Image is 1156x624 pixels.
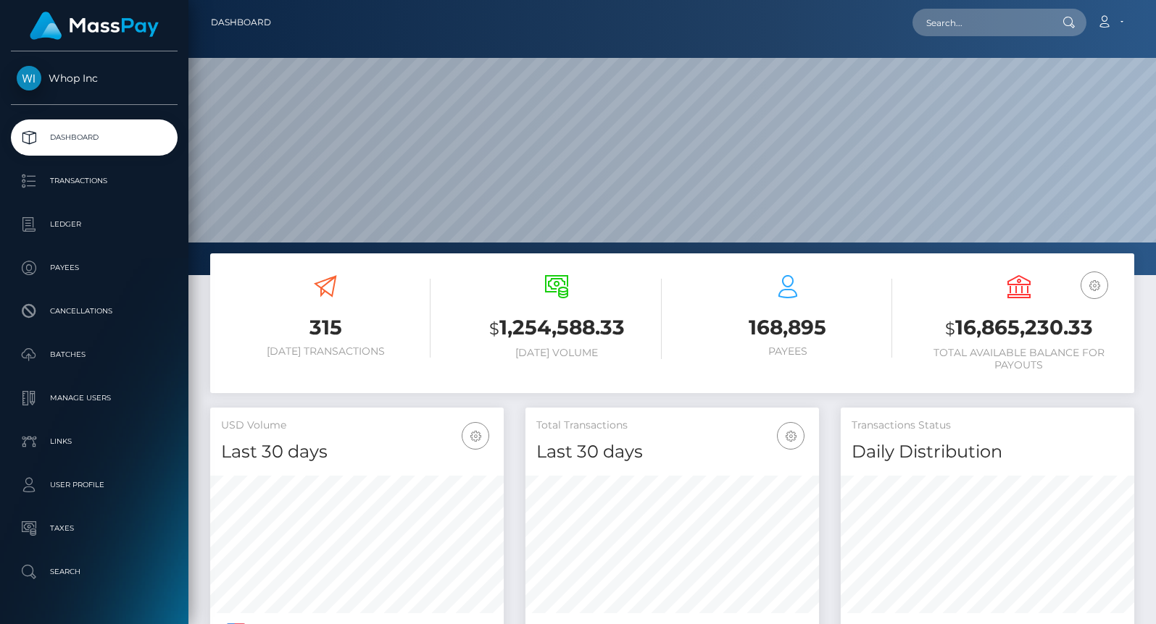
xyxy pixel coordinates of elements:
img: MassPay Logo [30,12,159,40]
p: Batches [17,344,172,366]
h4: Daily Distribution [852,439,1123,465]
p: Transactions [17,170,172,192]
a: Dashboard [211,7,271,38]
h6: [DATE] Transactions [221,345,431,358]
h4: Last 30 days [536,439,808,465]
h5: USD Volume [221,418,493,433]
small: $ [489,319,499,339]
p: Cancellations [17,300,172,322]
a: Transactions [11,163,178,199]
a: User Profile [11,467,178,503]
h6: Payees [683,345,893,358]
h4: Last 30 days [221,439,493,465]
p: Search [17,561,172,583]
a: Search [11,554,178,590]
h3: 16,865,230.33 [914,313,1123,343]
a: Payees [11,250,178,286]
h5: Total Transactions [536,418,808,433]
p: Links [17,431,172,452]
p: Taxes [17,518,172,539]
p: Dashboard [17,127,172,148]
a: Taxes [11,510,178,547]
small: $ [945,319,955,339]
img: Whop Inc [17,66,41,90]
h6: Total Available Balance for Payouts [914,347,1123,371]
h3: 1,254,588.33 [452,313,662,343]
a: Cancellations [11,293,178,329]
h5: Transactions Status [852,418,1123,433]
a: Dashboard [11,119,178,156]
p: User Profile [17,474,172,496]
p: Manage Users [17,387,172,409]
h3: 168,895 [683,313,893,342]
input: Search... [912,9,1049,36]
a: Ledger [11,206,178,243]
a: Links [11,423,178,460]
a: Manage Users [11,380,178,416]
h3: 315 [221,313,431,342]
h6: [DATE] Volume [452,347,662,359]
span: Whop Inc [11,72,178,85]
p: Payees [17,257,172,279]
a: Batches [11,337,178,373]
p: Ledger [17,214,172,235]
